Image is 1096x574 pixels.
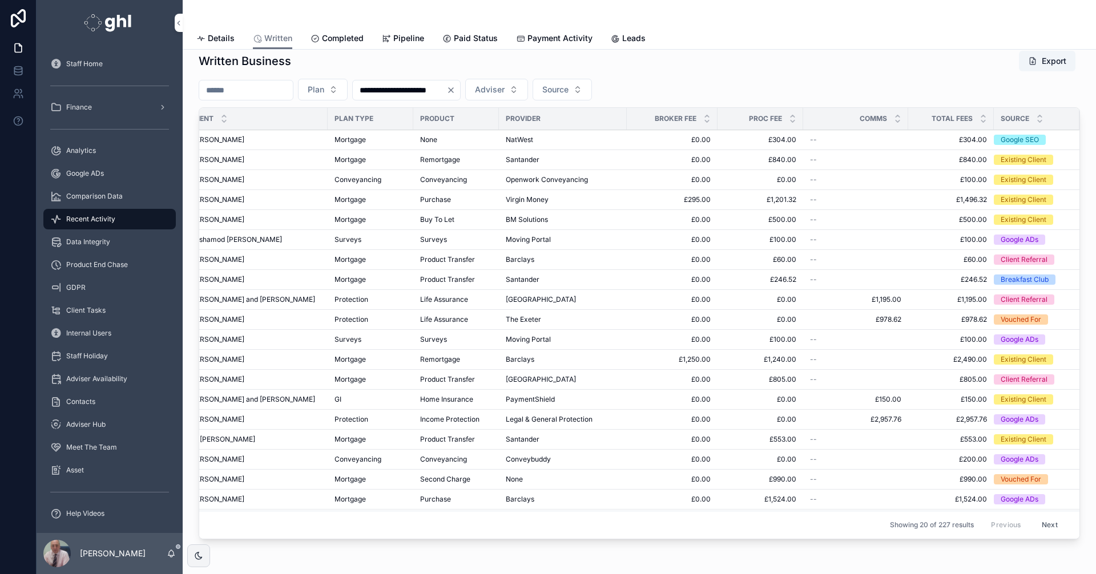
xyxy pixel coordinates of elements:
a: Barclays [506,355,620,364]
a: Product End Chase [43,254,176,275]
a: [PERSON_NAME] [189,135,321,144]
span: Moving Portal [506,235,551,244]
a: Mortgage [335,375,406,384]
a: Remortgage [420,155,492,164]
a: £0.00 [634,395,711,404]
a: £1,195.00 [810,295,901,304]
span: Remortgage [420,355,460,364]
a: NatWest [506,135,620,144]
span: [PERSON_NAME] [189,155,244,164]
span: BM Solutions [506,215,548,224]
a: Vouched For [994,314,1066,325]
a: Conveyancing [335,175,406,184]
div: Google SEO [1001,135,1039,145]
a: Mortgage [335,195,406,204]
a: £100.00 [915,175,987,184]
span: Pipeline [393,33,424,44]
a: -- [810,235,901,244]
a: Protection [335,295,406,304]
a: £978.62 [810,315,901,324]
span: [PERSON_NAME] [189,275,244,284]
span: [PERSON_NAME] [189,315,244,324]
a: Santander [506,275,620,284]
div: Google ADs [1001,235,1038,245]
span: £1,195.00 [915,295,987,304]
a: £500.00 [915,215,987,224]
span: £304.00 [724,135,796,144]
span: Analytics [66,146,96,155]
a: Client Referral [994,254,1066,265]
span: £1,496.32 [915,195,987,204]
a: Mortgage [335,155,406,164]
span: [PERSON_NAME] and [PERSON_NAME] [189,395,315,404]
a: -- [810,355,901,364]
span: Comparison Data [66,192,123,201]
a: Payment Activity [516,28,593,51]
a: Santander [506,155,620,164]
a: £0.00 [634,315,711,324]
span: PaymentShield [506,395,555,404]
span: Product Transfer [420,275,475,284]
a: Details [196,28,235,51]
a: Virgin Money [506,195,620,204]
span: Surveys [420,335,447,344]
span: Protection [335,295,368,304]
a: Existing Client [994,215,1066,225]
a: Existing Client [994,394,1066,405]
a: Staff Home [43,54,176,74]
a: Recent Activity [43,209,176,229]
a: -- [810,275,901,284]
a: £0.00 [634,275,711,284]
a: -- [810,195,901,204]
span: £840.00 [915,155,987,164]
span: £0.00 [724,315,796,324]
a: £60.00 [915,255,987,264]
a: £0.00 [724,395,796,404]
a: Finance [43,97,176,118]
span: Data Integrity [66,237,110,246]
a: [PERSON_NAME] [189,175,321,184]
a: Written [253,28,292,50]
span: Mortgage [335,275,366,284]
a: [PERSON_NAME] [189,155,321,164]
span: Barclays [506,355,534,364]
span: Mortgage [335,375,366,384]
span: Home Insurance [420,395,473,404]
a: Leads [611,28,646,51]
a: £60.00 [724,255,796,264]
a: Openwork Conveyancing [506,175,620,184]
a: £840.00 [724,155,796,164]
span: Product Transfer [420,255,475,264]
span: Surveys [335,335,361,344]
span: -- [810,195,817,204]
div: Existing Client [1001,155,1046,165]
a: Comparison Data [43,186,176,207]
span: £246.52 [915,275,987,284]
div: scrollable content [37,46,183,533]
a: Data Integrity [43,232,176,252]
a: [PERSON_NAME] [189,195,321,204]
div: Client Referral [1001,254,1047,265]
span: £0.00 [634,375,711,384]
span: £295.00 [634,195,711,204]
a: Google ADs [994,235,1066,245]
a: Client Referral [994,294,1066,305]
a: GDPR [43,277,176,298]
div: Vouched For [1001,314,1041,325]
a: [PERSON_NAME] [189,375,321,384]
span: Product Transfer [420,375,475,384]
a: £1,201.32 [724,195,796,204]
span: Google ADs [66,169,104,178]
span: Surveys [420,235,447,244]
a: £0.00 [634,175,711,184]
a: £0.00 [634,335,711,344]
span: Mortgage [335,355,366,364]
span: Protection [335,315,368,324]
